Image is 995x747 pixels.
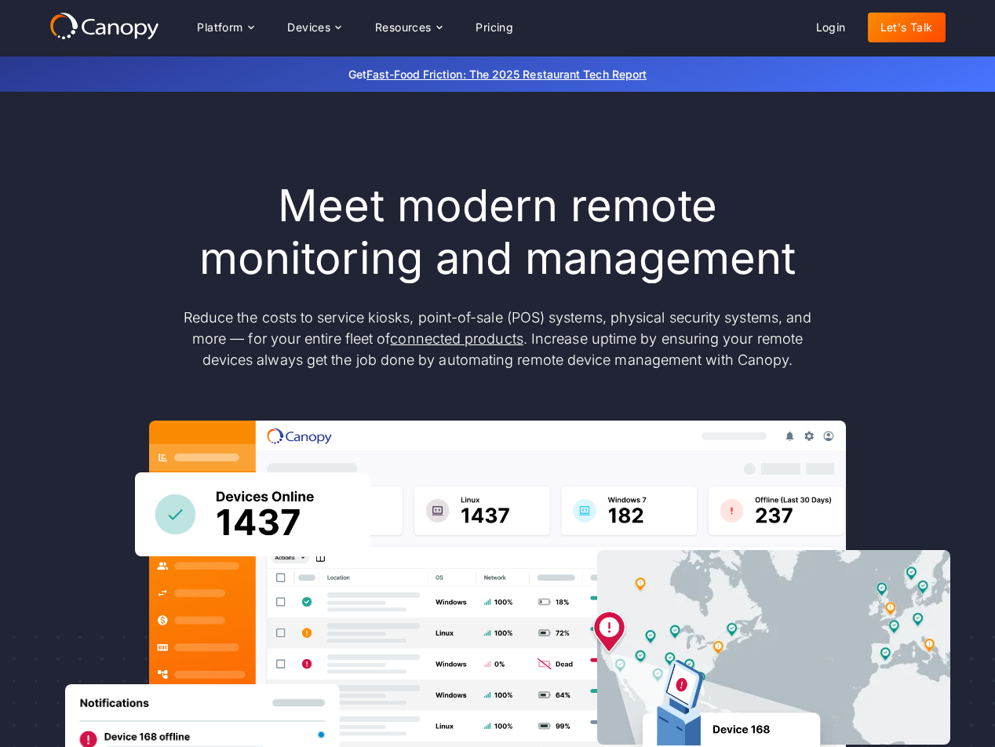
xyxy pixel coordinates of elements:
p: Get [113,66,882,82]
div: Platform [184,12,265,43]
a: Pricing [463,13,526,42]
a: connected products [390,330,523,347]
div: Platform [197,22,242,33]
a: Fast-Food Friction: The 2025 Restaurant Tech Report [366,67,647,81]
img: Canopy sees how many devices are online [135,472,370,556]
p: Reduce the costs to service kiosks, point-of-sale (POS) systems, physical security systems, and m... [168,307,827,370]
a: Login [804,13,858,42]
div: Resources [363,12,454,43]
div: Devices [275,12,353,43]
div: Resources [375,22,432,33]
div: Devices [287,22,330,33]
a: Let's Talk [868,13,946,42]
h1: Meet modern remote monitoring and management [168,180,827,285]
